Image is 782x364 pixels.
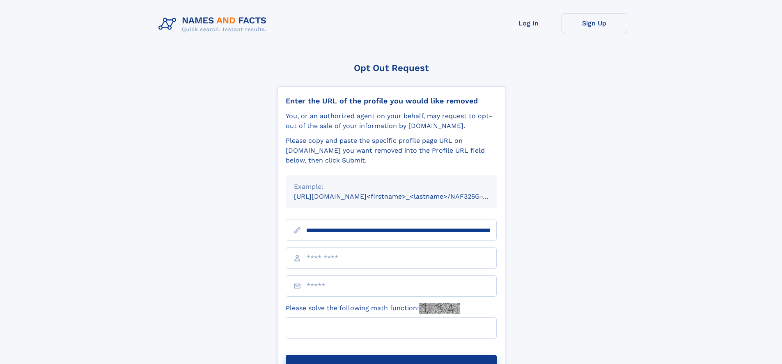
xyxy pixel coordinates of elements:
[294,192,512,200] small: [URL][DOMAIN_NAME]<firstname>_<lastname>/NAF325G-xxxxxxxx
[562,13,627,33] a: Sign Up
[286,303,460,314] label: Please solve the following math function:
[286,111,497,131] div: You, or an authorized agent on your behalf, may request to opt-out of the sale of your informatio...
[496,13,562,33] a: Log In
[286,96,497,105] div: Enter the URL of the profile you would like removed
[286,136,497,165] div: Please copy and paste the specific profile page URL on [DOMAIN_NAME] you want removed into the Pr...
[277,63,505,73] div: Opt Out Request
[155,13,273,35] img: Logo Names and Facts
[294,182,488,192] div: Example:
